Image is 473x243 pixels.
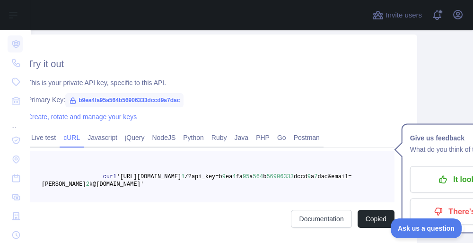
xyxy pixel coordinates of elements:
a: NodeJS [148,130,179,145]
a: Ruby [208,130,231,145]
span: 95 [243,174,249,180]
span: 2 [86,181,89,188]
div: Primary Key: [27,95,394,104]
a: Documentation [291,210,351,228]
a: Go [273,130,290,145]
span: k@[DOMAIN_NAME]' [89,181,144,188]
h2: Try it out [27,57,394,70]
button: Invite users [370,8,424,23]
button: Copied [358,210,394,228]
span: /?api_key=b [184,174,222,180]
span: 7 [314,174,317,180]
span: '[URL][DOMAIN_NAME] [116,174,181,180]
a: PHP [252,130,273,145]
span: b9ea4fa95a564b56906333dccd9a7dac [65,93,184,107]
a: Java [231,130,253,145]
span: curl [103,174,117,180]
a: Live test [27,130,60,145]
span: 4 [232,174,236,180]
span: Invite users [385,10,422,21]
span: 9 [307,174,311,180]
a: Create, rotate and manage your keys [27,113,137,121]
span: dccd [294,174,307,180]
span: 56906333 [266,174,294,180]
span: b [263,174,266,180]
a: Javascript [84,130,121,145]
div: ... [8,111,23,130]
div: This is your private API key, specific to this API. [27,78,394,87]
span: 9 [222,174,226,180]
a: cURL [60,130,84,145]
span: fa [236,174,243,180]
span: 564 [253,174,263,180]
span: a [249,174,253,180]
span: ea [226,174,232,180]
a: Postman [290,130,324,145]
a: jQuery [121,130,148,145]
a: Python [179,130,208,145]
span: 1 [181,174,184,180]
iframe: Help Scout Beacon - Open [391,218,464,238]
span: a [311,174,314,180]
